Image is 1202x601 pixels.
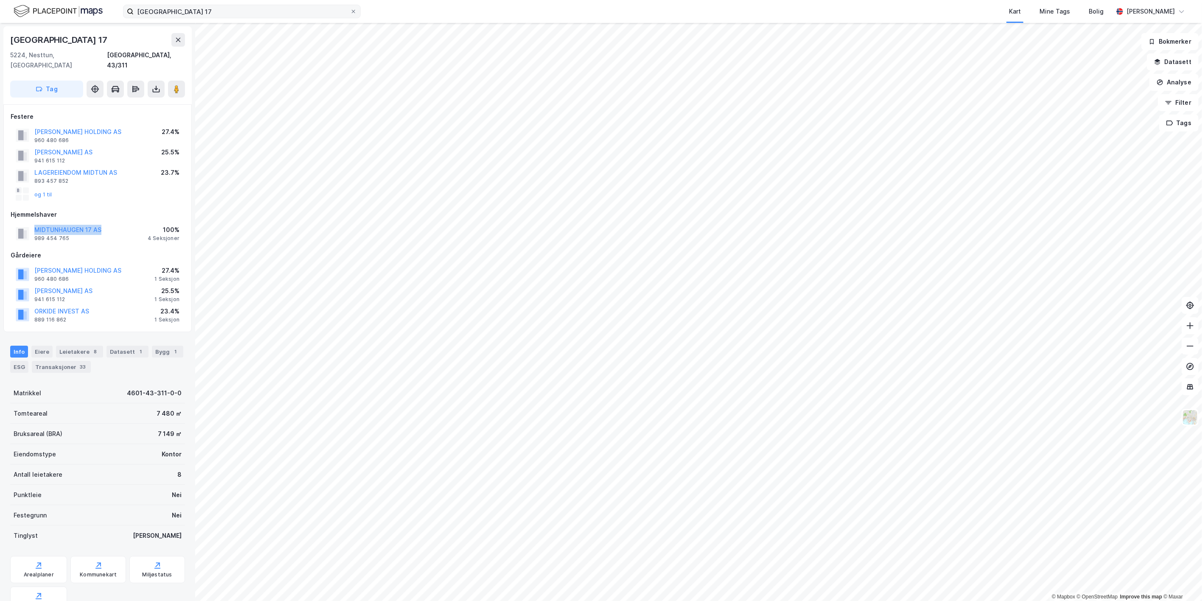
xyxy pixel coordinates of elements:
[148,225,179,235] div: 100%
[34,276,69,282] div: 960 480 686
[1160,560,1202,601] iframe: Chat Widget
[134,5,350,18] input: Søk på adresse, matrikkel, gårdeiere, leietakere eller personer
[14,4,103,19] img: logo.f888ab2527a4732fd821a326f86c7f29.svg
[1009,6,1021,17] div: Kart
[137,347,145,356] div: 1
[34,296,65,303] div: 941 615 112
[171,347,180,356] div: 1
[1147,53,1199,70] button: Datasett
[14,510,47,520] div: Festegrunn
[10,33,109,47] div: [GEOGRAPHIC_DATA] 17
[14,429,62,439] div: Bruksareal (BRA)
[158,429,182,439] div: 7 149 ㎡
[161,168,179,178] div: 23.7%
[154,306,179,316] div: 23.4%
[162,449,182,459] div: Kontor
[161,147,179,157] div: 25.5%
[91,347,100,356] div: 8
[1120,594,1162,600] a: Improve this map
[154,266,179,276] div: 27.4%
[34,235,69,242] div: 989 454 765
[154,316,179,323] div: 1 Seksjon
[133,531,182,541] div: [PERSON_NAME]
[14,490,42,500] div: Punktleie
[1158,94,1199,111] button: Filter
[107,50,185,70] div: [GEOGRAPHIC_DATA], 43/311
[24,571,54,578] div: Arealplaner
[11,210,185,220] div: Hjemmelshaver
[154,286,179,296] div: 25.5%
[1077,594,1118,600] a: OpenStreetMap
[34,178,68,184] div: 893 457 852
[177,470,182,480] div: 8
[1159,115,1199,131] button: Tags
[78,363,87,371] div: 33
[14,531,38,541] div: Tinglyst
[34,157,65,164] div: 941 615 112
[143,571,172,578] div: Miljøstatus
[1089,6,1104,17] div: Bolig
[10,81,83,98] button: Tag
[127,388,182,398] div: 4601-43-311-0-0
[34,137,69,144] div: 960 480 686
[56,346,103,358] div: Leietakere
[172,510,182,520] div: Nei
[34,316,66,323] div: 889 116 862
[148,235,179,242] div: 4 Seksjoner
[1052,594,1075,600] a: Mapbox
[154,276,179,282] div: 1 Seksjon
[1126,6,1175,17] div: [PERSON_NAME]
[10,346,28,358] div: Info
[1182,409,1198,425] img: Z
[154,296,179,303] div: 1 Seksjon
[11,112,185,122] div: Festere
[1149,74,1199,91] button: Analyse
[10,361,28,373] div: ESG
[14,470,62,480] div: Antall leietakere
[162,127,179,137] div: 27.4%
[31,346,53,358] div: Eiere
[10,50,107,70] div: 5224, Nesttun, [GEOGRAPHIC_DATA]
[14,408,48,419] div: Tomteareal
[80,571,117,578] div: Kommunekart
[14,388,41,398] div: Matrikkel
[157,408,182,419] div: 7 480 ㎡
[1039,6,1070,17] div: Mine Tags
[172,490,182,500] div: Nei
[32,361,91,373] div: Transaksjoner
[11,250,185,260] div: Gårdeiere
[152,346,183,358] div: Bygg
[14,449,56,459] div: Eiendomstype
[1141,33,1199,50] button: Bokmerker
[106,346,148,358] div: Datasett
